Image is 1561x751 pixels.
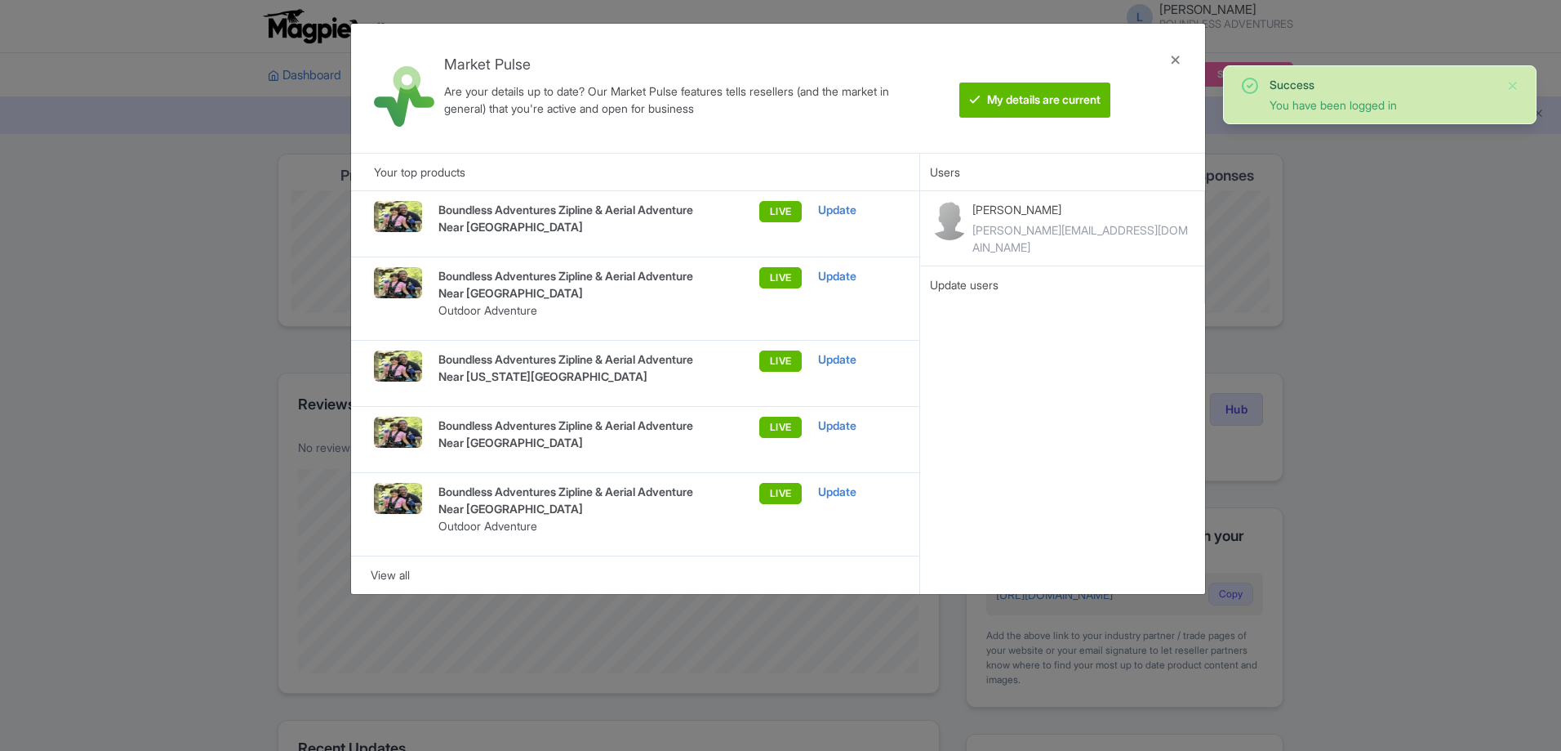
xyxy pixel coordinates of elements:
[438,351,708,385] p: Boundless Adventures Zipline & Aerial Adventure Near [US_STATE][GEOGRAPHIC_DATA]
[374,417,422,448] img: IMG_1040_ntvisx.jpg
[444,56,913,73] h4: Market Pulse
[438,267,708,302] p: Boundless Adventures Zipline & Aerial Adventure Near [GEOGRAPHIC_DATA]
[438,517,708,534] p: Outdoor Adventure
[1270,96,1493,114] div: You have been logged in
[438,417,708,451] p: Boundless Adventures Zipline & Aerial Adventure Near [GEOGRAPHIC_DATA]
[972,201,1194,218] p: [PERSON_NAME]
[818,267,896,285] div: Update
[374,201,422,232] img: IMG_1040_ntvisx.jpg
[438,302,708,319] p: Outdoor Adventure
[1270,76,1493,93] div: Success
[818,417,896,435] div: Update
[371,566,901,584] div: View all
[351,153,920,190] div: Your top products
[1506,76,1519,96] button: Close
[374,66,434,127] img: market_pulse-1-0a5220b3d29e4a0de46fb7534bebe030.svg
[444,83,913,117] div: Are your details up to date? Our Market Pulse features tells resellers (and the market in general...
[374,351,422,382] img: IMG_1040_ntvisx.jpg
[930,276,1194,294] div: Update users
[438,201,708,235] p: Boundless Adventures Zipline & Aerial Adventure Near [GEOGRAPHIC_DATA]
[438,483,708,517] p: Boundless Adventures Zipline & Aerial Adventure Near [GEOGRAPHIC_DATA]
[374,267,422,298] img: IMG_1040_ntvisx.jpg
[818,483,896,501] div: Update
[930,201,969,240] img: contact-b11cc6e953956a0c50a2f97983291f06.png
[920,153,1205,190] div: Users
[818,201,896,219] div: Update
[374,483,422,514] img: IMG_1040_ntvisx.jpg
[959,83,1110,118] btn: My details are current
[818,351,896,369] div: Update
[972,221,1194,256] div: [PERSON_NAME][EMAIL_ADDRESS][DOMAIN_NAME]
